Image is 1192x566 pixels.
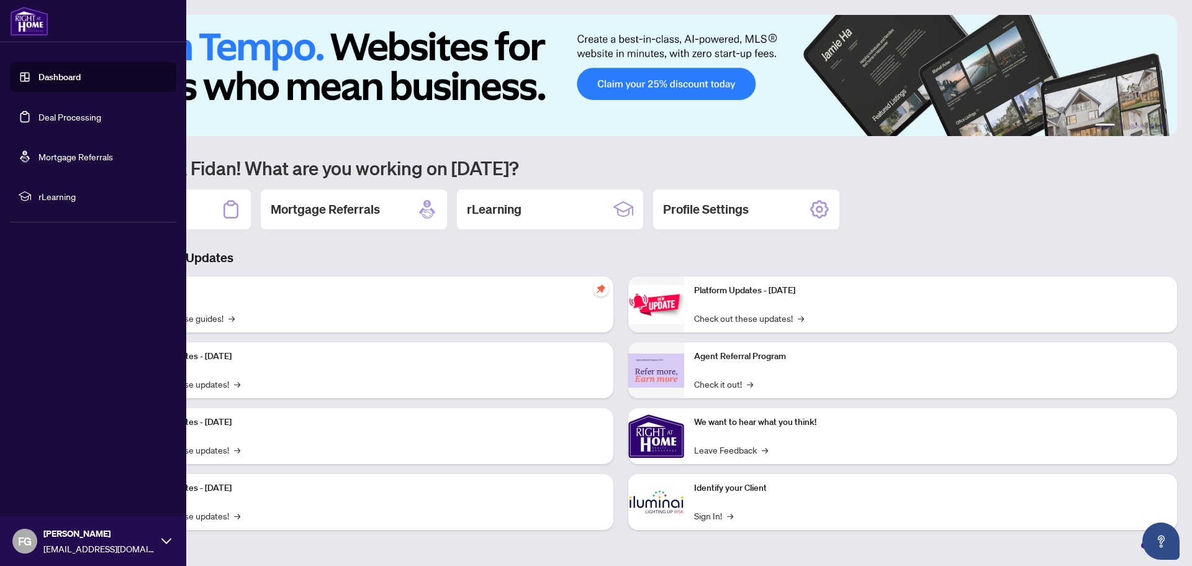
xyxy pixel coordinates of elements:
span: pushpin [594,281,608,296]
button: Open asap [1142,523,1180,560]
a: Check it out!→ [694,377,753,391]
span: FG [18,532,32,550]
p: Agent Referral Program [694,350,1167,363]
h2: rLearning [467,201,521,218]
button: 1 [1095,124,1115,129]
button: 3 [1130,124,1135,129]
a: Leave Feedback→ [694,443,768,457]
p: Platform Updates - [DATE] [130,482,603,495]
span: rLearning [38,189,168,203]
span: → [234,377,240,391]
span: → [234,443,240,457]
h2: Profile Settings [663,201,749,218]
span: [PERSON_NAME] [43,527,155,541]
a: Deal Processing [38,111,101,122]
img: logo [10,6,48,36]
a: Mortgage Referrals [38,151,113,162]
button: 5 [1150,124,1155,129]
button: 4 [1140,124,1145,129]
span: → [234,509,240,523]
span: [EMAIL_ADDRESS][DOMAIN_NAME] [43,542,155,555]
p: Platform Updates - [DATE] [694,284,1167,298]
p: Identify your Client [694,482,1167,495]
img: We want to hear what you think! [628,408,684,464]
button: 6 [1160,124,1165,129]
span: → [228,311,235,325]
a: Check out these updates!→ [694,311,804,325]
span: → [727,509,733,523]
img: Slide 0 [65,15,1177,136]
a: Dashboard [38,71,81,83]
img: Identify your Client [628,474,684,530]
h2: Mortgage Referrals [271,201,380,218]
p: Self-Help [130,284,603,298]
p: Platform Updates - [DATE] [130,350,603,363]
p: Platform Updates - [DATE] [130,416,603,429]
h1: Welcome back Fidan! What are you working on [DATE]? [65,156,1177,180]
span: → [798,311,804,325]
span: → [747,377,753,391]
img: Platform Updates - June 23, 2025 [628,285,684,324]
a: Sign In!→ [694,509,733,523]
h3: Brokerage & Industry Updates [65,249,1177,267]
p: We want to hear what you think! [694,416,1167,429]
img: Agent Referral Program [628,354,684,388]
span: → [762,443,768,457]
button: 2 [1120,124,1125,129]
